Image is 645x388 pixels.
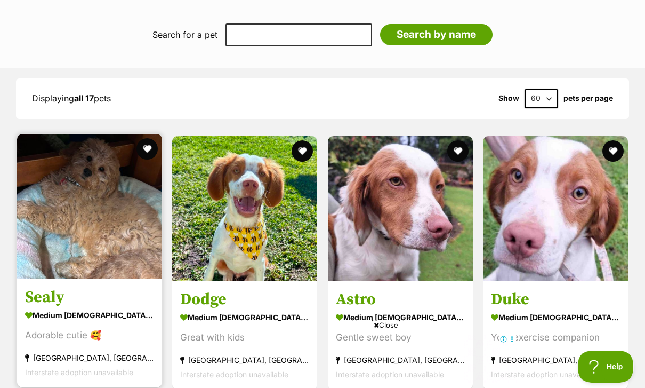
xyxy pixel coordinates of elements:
iframe: Help Scout Beacon - Open [578,351,634,383]
label: Search for a pet [152,30,217,39]
img: Dodge [172,136,317,281]
span: Interstate adoption unavailable [491,369,599,378]
button: favourite [292,140,313,162]
h3: Astro [336,289,465,309]
img: Sealy [17,134,162,279]
button: favourite [602,140,624,162]
div: Adorable cutie 🥰 [25,328,154,342]
img: Astro [328,136,473,281]
iframe: Advertisement [128,335,517,383]
div: Your exercise companion [491,330,620,344]
h3: Dodge [180,289,309,309]
img: Duke [483,136,628,281]
div: medium [DEMOGRAPHIC_DATA] Dog [491,309,620,324]
div: medium [DEMOGRAPHIC_DATA] Dog [180,309,309,324]
h3: Duke [491,289,620,309]
input: Search by name [380,24,493,45]
span: Interstate adoption unavailable [25,367,133,376]
div: [GEOGRAPHIC_DATA], [GEOGRAPHIC_DATA] [25,350,154,365]
a: Sealy medium [DEMOGRAPHIC_DATA] Dog Adorable cutie 🥰 [GEOGRAPHIC_DATA], [GEOGRAPHIC_DATA] Interst... [17,279,162,387]
button: favourite [136,138,158,160]
span: Close [372,320,400,330]
div: medium [DEMOGRAPHIC_DATA] Dog [25,307,154,322]
span: Displaying pets [32,93,111,104]
label: pets per page [563,94,613,102]
strong: all 17 [74,93,94,104]
div: [GEOGRAPHIC_DATA], [GEOGRAPHIC_DATA] [491,352,620,367]
div: medium [DEMOGRAPHIC_DATA] Dog [336,309,465,324]
h3: Sealy [25,287,154,307]
button: favourite [447,140,469,162]
span: Show [498,94,519,102]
